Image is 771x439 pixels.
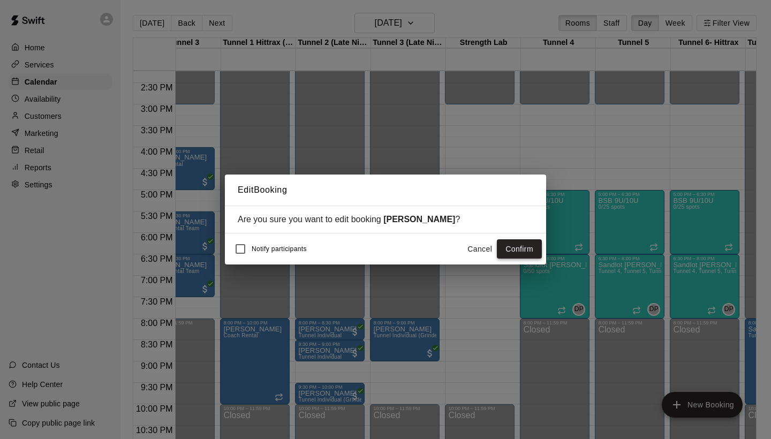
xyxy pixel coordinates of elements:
strong: [PERSON_NAME] [383,215,455,224]
h2: Edit Booking [225,175,546,206]
button: Cancel [463,239,497,259]
span: Notify participants [252,245,307,253]
button: Confirm [497,239,542,259]
div: Are you sure you want to edit booking ? [238,215,533,224]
